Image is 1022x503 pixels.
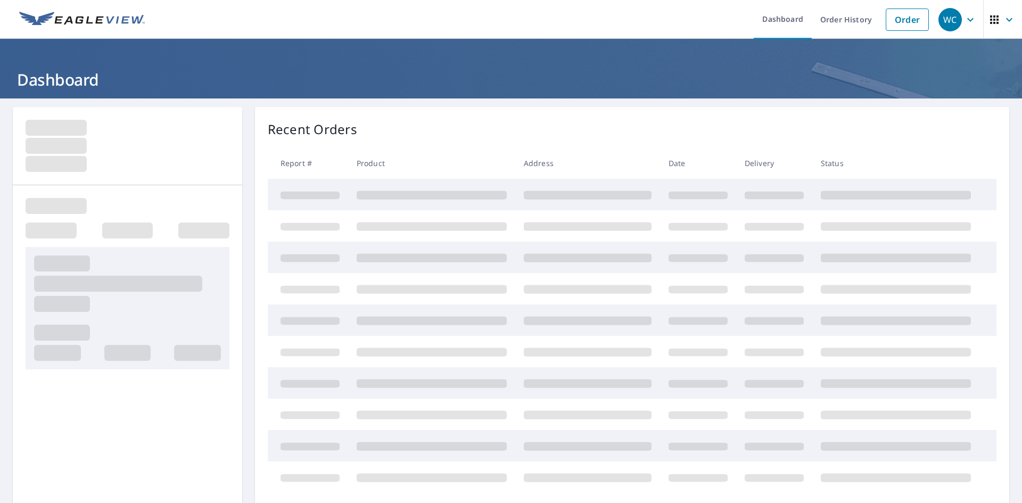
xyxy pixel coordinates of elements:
a: Order [886,9,929,31]
img: EV Logo [19,12,145,28]
h1: Dashboard [13,69,1009,90]
th: Report # [268,147,348,179]
th: Address [515,147,660,179]
th: Status [812,147,979,179]
th: Date [660,147,736,179]
div: WC [938,8,962,31]
th: Product [348,147,515,179]
p: Recent Orders [268,120,357,139]
th: Delivery [736,147,812,179]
